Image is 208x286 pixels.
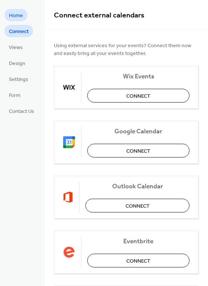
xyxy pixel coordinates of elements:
[9,12,23,20] span: Home
[9,60,25,68] span: Design
[63,246,75,258] img: eventbrite
[4,25,33,37] a: Connect
[4,73,33,85] a: Settings
[87,89,189,103] button: Connect
[126,202,150,210] span: Connect
[87,254,189,267] button: Connect
[54,8,144,23] span: Connect external calendars
[9,44,23,52] span: Views
[4,89,25,101] a: Form
[9,108,34,116] span: Contact Us
[85,199,189,212] button: Connect
[63,81,75,93] img: wix
[63,136,75,148] img: google
[126,147,150,155] span: Connect
[9,76,28,84] span: Settings
[126,92,150,100] span: Connect
[87,73,189,81] span: Wix Events
[85,183,189,191] span: Outlook Calendar
[87,144,189,157] button: Connect
[4,105,39,117] a: Contact Us
[87,238,189,246] span: Eventbrite
[4,41,27,53] a: Views
[4,9,27,21] a: Home
[87,128,189,136] span: Google Calendar
[63,191,73,203] img: outlook
[9,28,29,36] span: Connect
[4,57,30,69] a: Design
[9,92,20,100] span: Form
[54,42,199,58] span: Using external services for your events? Connect them now and easily bring all your events together.
[126,257,150,265] span: Connect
